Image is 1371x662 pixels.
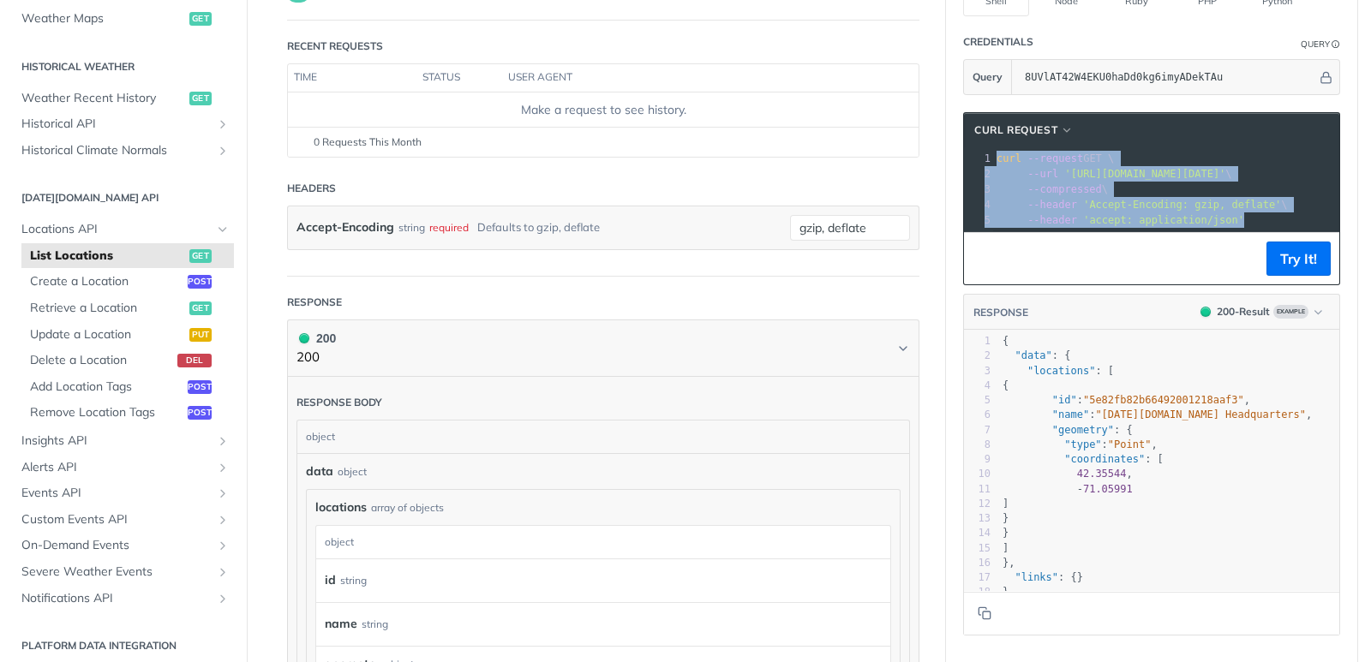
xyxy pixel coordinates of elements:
[13,59,234,75] h2: Historical Weather
[325,568,336,593] label: id
[296,329,910,367] button: 200 200200
[21,485,212,502] span: Events API
[316,526,886,558] div: object
[964,166,993,182] div: 2
[1064,168,1225,180] span: '[URL][DOMAIN_NAME][DATE]'
[295,101,912,119] div: Make a request to see history.
[216,592,230,605] button: Show subpages for Notifications API
[1003,498,1009,510] span: ]
[1003,394,1250,406] span: : ,
[1200,307,1211,317] span: 200
[189,12,212,26] span: get
[13,428,234,454] a: Insights APIShow subpages for Insights API
[13,86,234,111] a: Weather Recent Historyget
[188,406,212,420] span: post
[1015,349,1051,361] span: "data"
[1027,183,1102,195] span: --compressed
[1083,394,1244,406] span: "5e82fb82b66492001218aaf3"
[1266,242,1331,276] button: Try It!
[21,537,212,554] span: On-Demand Events
[21,322,234,348] a: Update a Locationput
[30,404,183,421] span: Remove Location Tags
[1003,468,1133,480] span: ,
[964,151,993,166] div: 1
[216,461,230,474] button: Show subpages for Alerts API
[21,269,234,295] a: Create a Locationpost
[1083,483,1133,495] span: 71.05991
[13,533,234,558] a: On-Demand EventsShow subpages for On-Demand Events
[296,215,394,240] label: Accept-Encoding
[964,393,991,408] div: 5
[13,217,234,242] a: Locations APIHide subpages for Locations API
[968,122,1080,139] button: cURL Request
[189,92,212,105] span: get
[964,438,991,452] div: 8
[296,395,382,410] div: Response body
[296,348,336,367] p: 200
[287,295,342,310] div: Response
[964,182,993,197] div: 3
[1027,168,1058,180] span: --url
[216,434,230,448] button: Show subpages for Insights API
[314,134,422,150] span: 0 Requests This Month
[964,349,991,363] div: 2
[1192,303,1331,320] button: 200200-ResultExample
[177,354,212,367] span: del
[1003,557,1015,569] span: },
[1016,60,1317,94] input: apikey
[216,565,230,579] button: Show subpages for Severe Weather Events
[1052,409,1089,420] span: "name"
[21,459,212,476] span: Alerts API
[21,432,212,450] span: Insights API
[963,34,1033,50] div: Credentials
[964,334,991,349] div: 1
[30,300,185,317] span: Retrieve a Location
[189,249,212,263] span: get
[1003,542,1009,554] span: ]
[297,420,905,453] div: object
[21,90,185,107] span: Weather Recent History
[30,273,183,290] span: Create a Location
[189,328,212,342] span: put
[429,215,469,240] div: required
[973,304,1029,321] button: RESPONSE
[21,348,234,373] a: Delete a Locationdel
[1064,453,1145,465] span: "coordinates"
[21,142,212,159] span: Historical Climate Normals
[964,511,991,526] div: 13
[997,183,1108,195] span: \
[1077,468,1127,480] span: 42.35544
[13,6,234,32] a: Weather Mapsget
[1015,571,1058,583] span: "links"
[287,181,336,196] div: Headers
[21,511,212,528] span: Custom Events API
[1003,586,1009,598] span: }
[997,199,1288,211] span: \
[964,497,991,511] div: 12
[964,541,991,556] div: 15
[340,568,367,593] div: string
[964,556,991,570] div: 16
[188,275,212,289] span: post
[287,39,383,54] div: Recent Requests
[1301,38,1340,51] div: QueryInformation
[1077,483,1083,495] span: -
[1003,527,1009,539] span: }
[1083,199,1281,211] span: 'Accept-Encoding: gzip, deflate'
[502,64,884,92] th: user agent
[30,379,183,396] span: Add Location Tags
[1003,409,1312,420] span: : ,
[1003,424,1133,436] span: : {
[13,138,234,164] a: Historical Climate NormalsShow subpages for Historical Climate Normals
[964,197,993,212] div: 4
[21,295,234,321] a: Retrieve a Locationget
[997,168,1232,180] span: \
[1301,38,1330,51] div: Query
[306,462,333,480] span: data
[1003,453,1164,465] span: : [
[1027,214,1077,226] span: --header
[964,585,991,599] div: 18
[964,452,991,467] div: 9
[299,333,309,343] span: 200
[1332,40,1340,49] i: Information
